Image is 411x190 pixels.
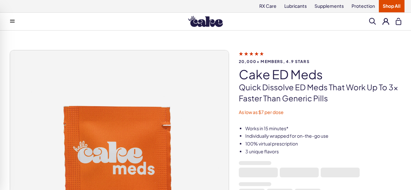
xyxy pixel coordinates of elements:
[239,51,401,64] a: 20,000+ members, 4.9 stars
[245,125,401,132] li: Works in 15 minutes*
[245,148,401,155] li: 3 unique flavors
[239,68,401,81] h1: Cake ED Meds
[245,133,401,139] li: Individually wrapped for on-the-go use
[245,141,401,147] li: 100% virtual prescription
[239,109,401,116] p: As low as $7 per dose
[239,82,401,104] p: Quick dissolve ED Meds that work up to 3x faster than generic pills
[239,59,401,64] span: 20,000+ members, 4.9 stars
[188,16,223,27] img: Hello Cake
